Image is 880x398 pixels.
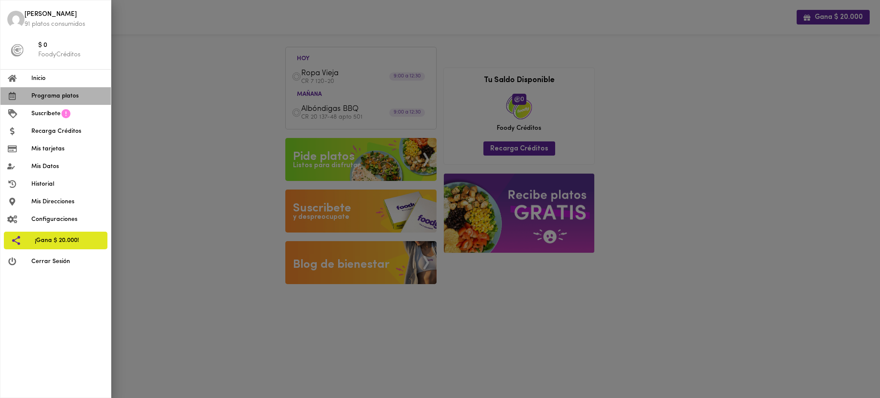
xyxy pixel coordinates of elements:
[31,257,104,266] span: Cerrar Sesión
[31,127,104,136] span: Recarga Créditos
[31,144,104,153] span: Mis tarjetas
[31,197,104,206] span: Mis Direcciones
[31,92,104,101] span: Programa platos
[35,236,101,245] span: ¡Gana $ 20.000!
[830,348,871,389] iframe: Messagebird Livechat Widget
[38,41,104,51] span: $ 0
[31,162,104,171] span: Mis Datos
[31,180,104,189] span: Historial
[24,20,104,29] p: 91 platos consumidos
[38,50,104,59] p: FoodyCréditos
[24,10,104,20] span: [PERSON_NAME]
[31,215,104,224] span: Configuraciones
[11,44,24,57] img: foody-creditos-black.png
[31,109,61,118] span: Suscríbete
[31,74,104,83] span: Inicio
